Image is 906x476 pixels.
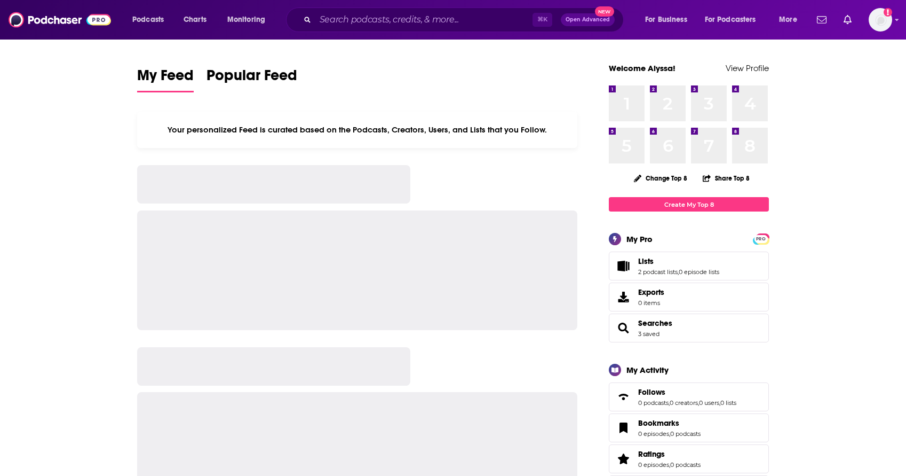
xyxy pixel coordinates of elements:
[609,283,769,311] a: Exports
[613,321,634,335] a: Searches
[609,252,769,280] span: Lists
[177,11,213,28] a: Charts
[638,299,664,307] span: 0 items
[132,12,164,27] span: Podcasts
[296,7,634,32] div: Search podcasts, credits, & more...
[754,235,767,243] a: PRO
[206,66,297,91] span: Popular Feed
[638,287,664,297] span: Exports
[670,461,701,469] a: 0 podcasts
[679,268,719,276] a: 0 episode lists
[638,430,669,438] a: 0 episodes
[184,12,206,27] span: Charts
[595,6,614,17] span: New
[638,399,669,407] a: 0 podcasts
[638,268,678,276] a: 2 podcast lists
[669,430,670,438] span: ,
[220,11,279,28] button: open menu
[669,399,670,407] span: ,
[726,63,769,73] a: View Profile
[638,387,736,397] a: Follows
[869,8,892,32] img: User Profile
[678,268,679,276] span: ,
[9,10,111,30] img: Podchaser - Follow, Share and Rate Podcasts
[779,12,797,27] span: More
[613,389,634,404] a: Follows
[869,8,892,32] button: Show profile menu
[839,11,856,29] a: Show notifications dropdown
[227,12,265,27] span: Monitoring
[813,11,831,29] a: Show notifications dropdown
[137,66,194,92] a: My Feed
[638,449,665,459] span: Ratings
[645,12,687,27] span: For Business
[720,399,736,407] a: 0 lists
[613,259,634,274] a: Lists
[315,11,533,28] input: Search podcasts, credits, & more...
[638,256,654,266] span: Lists
[638,418,701,428] a: Bookmarks
[626,365,669,375] div: My Activity
[699,399,719,407] a: 0 users
[638,387,665,397] span: Follows
[638,449,701,459] a: Ratings
[627,171,694,185] button: Change Top 8
[638,318,672,328] a: Searches
[638,256,719,266] a: Lists
[609,383,769,411] span: Follows
[613,420,634,435] a: Bookmarks
[638,418,679,428] span: Bookmarks
[137,112,577,148] div: Your personalized Feed is curated based on the Podcasts, Creators, Users, and Lists that you Follow.
[869,8,892,32] span: Logged in as anori
[609,197,769,212] a: Create My Top 8
[613,451,634,466] a: Ratings
[670,430,701,438] a: 0 podcasts
[561,13,615,26] button: Open AdvancedNew
[609,63,675,73] a: Welcome Alyssa!
[609,444,769,473] span: Ratings
[669,461,670,469] span: ,
[613,290,634,305] span: Exports
[702,168,750,189] button: Share Top 8
[705,12,756,27] span: For Podcasters
[137,66,194,91] span: My Feed
[698,399,699,407] span: ,
[609,413,769,442] span: Bookmarks
[670,399,698,407] a: 0 creators
[698,11,772,28] button: open menu
[566,17,610,22] span: Open Advanced
[719,399,720,407] span: ,
[638,461,669,469] a: 0 episodes
[125,11,178,28] button: open menu
[206,66,297,92] a: Popular Feed
[884,8,892,17] svg: Add a profile image
[638,330,659,338] a: 3 saved
[772,11,810,28] button: open menu
[609,314,769,342] span: Searches
[754,235,767,243] span: PRO
[533,13,552,27] span: ⌘ K
[626,234,653,244] div: My Pro
[638,11,701,28] button: open menu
